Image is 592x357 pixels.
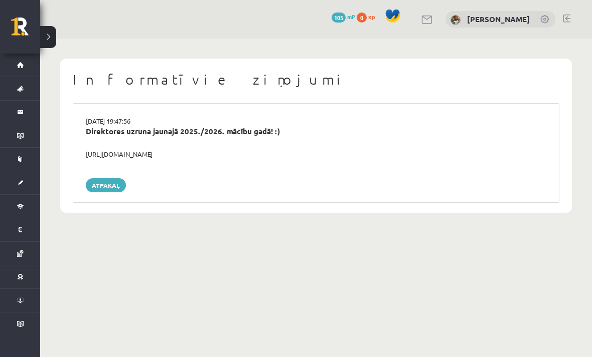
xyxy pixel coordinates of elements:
[451,15,461,25] img: Darja Degtjarjova
[332,13,355,21] a: 105 mP
[357,13,380,21] a: 0 xp
[332,13,346,23] span: 105
[78,149,554,159] div: [URL][DOMAIN_NAME]
[347,13,355,21] span: mP
[73,71,559,88] h1: Informatīvie ziņojumi
[86,178,126,192] a: Atpakaļ
[368,13,375,21] span: xp
[357,13,367,23] span: 0
[86,126,546,137] div: Direktores uzruna jaunajā 2025./2026. mācību gadā! :)
[11,18,40,43] a: Rīgas 1. Tālmācības vidusskola
[467,14,530,24] a: [PERSON_NAME]
[78,116,554,126] div: [DATE] 19:47:56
